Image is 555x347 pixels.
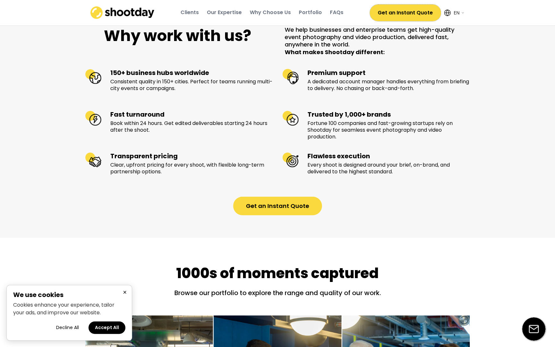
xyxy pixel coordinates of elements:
img: Transparent pricing [85,152,101,168]
h2: We use cookies [13,292,125,298]
img: 150+ business hubs worldwide [85,69,101,85]
div: Book within 24 hours. Get edited deliverables starting 24 hours after the shoot. [110,120,273,134]
div: Fast turnaround [110,110,273,119]
h2: We help businesses and enterprise teams get high-quality event photography and video production, ... [285,26,470,56]
button: Get an Instant Quote [370,4,441,21]
div: Every shoot is designed around your brief, on-brand, and delivered to the highest standard. [307,162,470,175]
h1: Why work with us? [85,26,271,46]
div: Flawless execution [307,152,470,160]
div: Consistent quality in 150+ cities. Perfect for teams running multi-city events or campaigns. [110,78,273,92]
div: Clients [181,9,199,16]
div: 150+ business hubs worldwide [110,69,273,77]
button: Decline all cookies [50,321,85,334]
div: A dedicated account manager handles everything from briefing to delivery. No chasing or back-and-... [307,78,470,92]
div: Clear, upfront pricing for every shoot, with flexible long-term partnership options. [110,162,273,175]
div: Portfolio [299,9,322,16]
button: Accept all cookies [88,321,125,334]
img: Premium support [282,69,299,85]
div: Browse our portfolio to explore the range and quality of our work. [149,288,406,302]
img: Fast turnaround [85,110,101,126]
div: Our Expertise [207,9,242,16]
img: Trusted by 1,000+ brands [282,110,299,126]
div: Premium support [307,69,470,77]
strong: What makes Shootday different: [285,48,385,56]
img: shootday_logo.png [90,6,155,19]
div: Why Choose Us [250,9,291,16]
button: Get an Instant Quote [233,197,322,215]
div: 1000s of moments captured [176,263,379,283]
div: Transparent pricing [110,152,273,160]
button: Close cookie banner [121,288,129,296]
img: email-icon%20%281%29.svg [522,317,545,341]
div: FAQs [330,9,343,16]
div: Trusted by 1,000+ brands [307,110,470,119]
div: Fortune 100 companies and fast-growing startups rely on Shootday for seamless event photography a... [307,120,470,140]
img: Icon%20feather-globe%20%281%29.svg [444,10,450,16]
img: Flawless execution [282,152,299,168]
p: Cookies enhance your experience, tailor your ads, and improve our website. [13,301,125,317]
